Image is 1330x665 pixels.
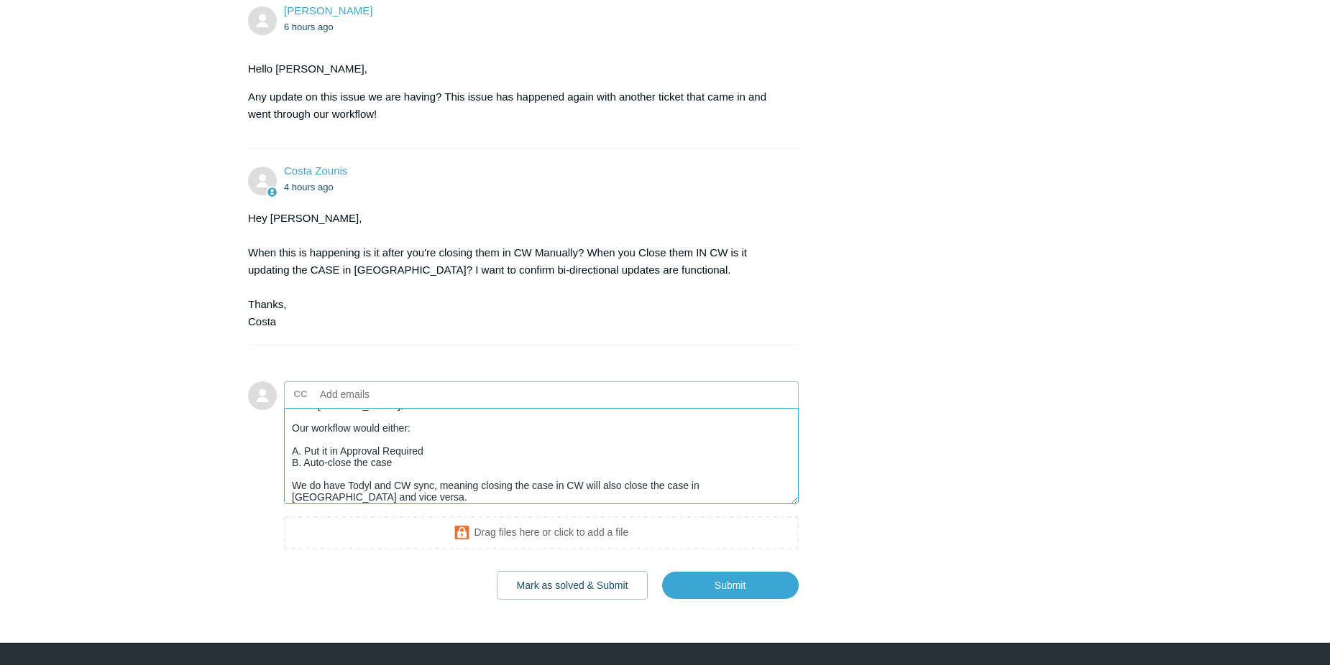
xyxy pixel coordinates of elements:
[284,182,334,192] time: 09/08/2025, 07:18
[294,383,308,405] label: CC
[662,572,799,599] input: Submit
[248,60,784,78] p: Hello [PERSON_NAME],
[497,571,648,600] button: Mark as solved & Submit
[284,4,372,17] a: [PERSON_NAME]
[284,22,334,32] time: 09/08/2025, 05:55
[284,4,372,17] span: Joshua Mitchell
[248,88,784,123] p: Any update on this issue we are having? This issue has happened again with another ticket that ca...
[284,164,347,177] a: Costa Zounis
[284,408,799,505] textarea: Add your reply
[314,383,469,405] input: Add emails
[248,210,784,330] div: Hey [PERSON_NAME], When this is happening is it after you're closing them in CW Manually? When yo...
